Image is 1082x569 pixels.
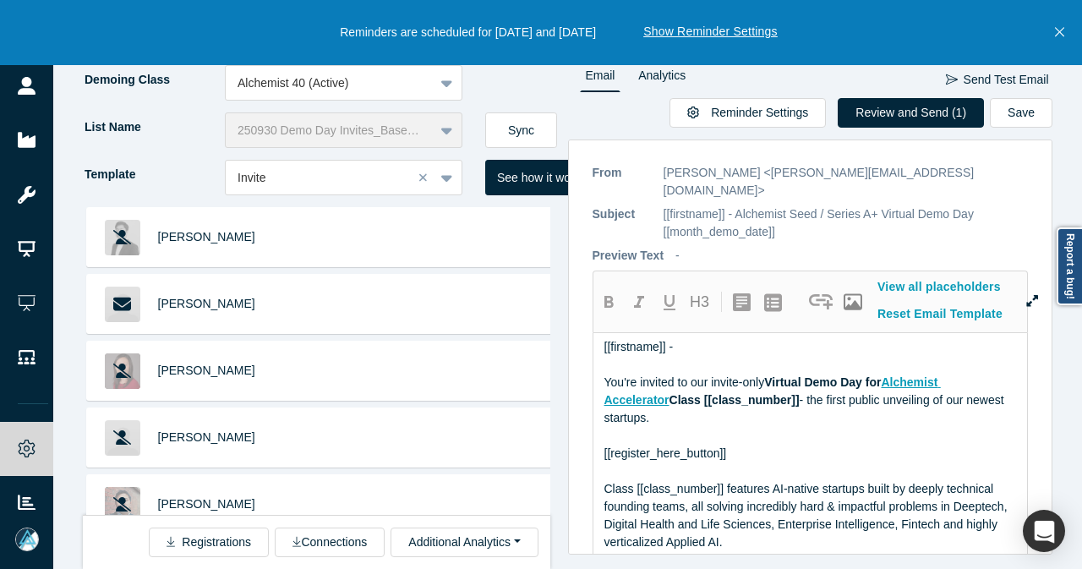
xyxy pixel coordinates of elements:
[593,205,652,241] p: Subject
[83,65,225,95] label: Demoing Class
[340,24,596,41] p: Reminders are scheduled for [DATE] and [DATE]
[485,112,557,148] button: Sync
[580,65,621,92] a: Email
[675,247,680,265] p: -
[990,98,1052,128] button: Save
[158,430,255,444] a: [PERSON_NAME]
[158,497,255,511] a: [PERSON_NAME]
[664,164,1029,200] p: [PERSON_NAME] <[PERSON_NAME][EMAIL_ADDRESS][DOMAIN_NAME]>
[604,340,674,353] span: [[firstname]] -
[593,164,652,200] p: From
[275,528,385,557] button: Connections
[158,364,255,377] a: [PERSON_NAME]
[604,375,765,389] span: You're invited to our invite-only
[758,287,789,316] button: create uolbg-list-item
[764,375,881,389] span: Virtual Demo Day for
[158,230,255,243] a: [PERSON_NAME]
[945,65,1050,95] button: Send Test Email
[669,393,800,407] span: Class [[class_number]]
[391,528,538,557] button: Additional Analytics
[15,528,39,551] img: Mia Scott's Account
[643,23,778,41] button: Show Reminder Settings
[158,297,255,310] a: [PERSON_NAME]
[669,98,826,128] button: Reminder Settings
[868,272,1011,302] button: View all placeholders
[149,528,269,557] button: Registrations
[632,65,691,92] a: Analytics
[685,287,715,316] button: H3
[604,393,1008,424] span: - the first public unveiling of our newest startups.
[838,98,984,128] button: Review and Send (1)
[593,247,664,265] p: Preview Text
[664,205,1029,241] p: [[firstname]] - Alchemist Seed / Series A+ Virtual Demo Day [[month_demo_date]]
[83,160,225,189] label: Template
[83,112,225,142] label: List Name
[1057,227,1082,305] a: Report a bug!
[485,160,598,195] button: See how it works
[604,482,1011,549] span: Class [[class_number]] features AI-native startups built by deeply technical founding teams, all ...
[868,299,1013,329] button: Reset Email Template
[604,446,727,460] span: [[register_here_button]]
